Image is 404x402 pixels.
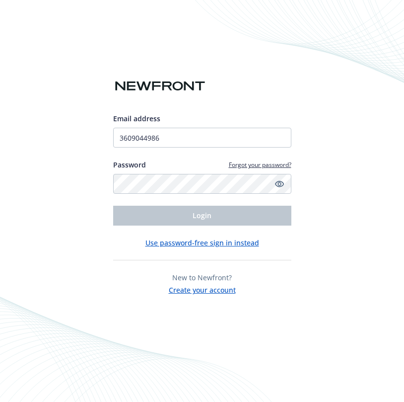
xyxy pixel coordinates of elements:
[113,160,146,170] label: Password
[273,178,285,190] a: Show password
[113,78,207,95] img: Newfront logo
[169,283,236,295] button: Create your account
[113,128,291,148] input: Enter your email
[113,114,160,123] span: Email address
[172,273,232,282] span: New to Newfront?
[113,174,291,194] input: Enter your password
[193,211,211,220] span: Login
[229,161,291,169] a: Forgot your password?
[113,206,291,226] button: Login
[145,238,259,248] button: Use password-free sign in instead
